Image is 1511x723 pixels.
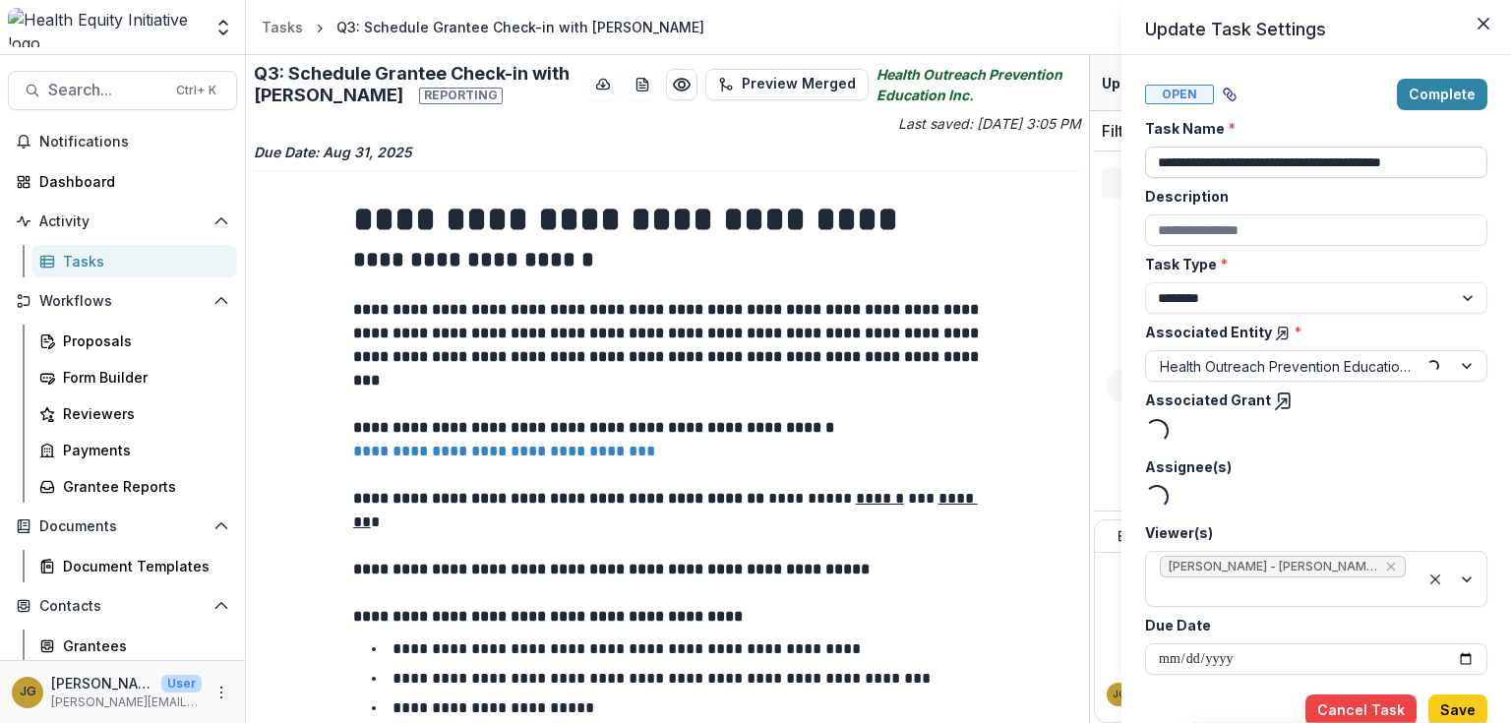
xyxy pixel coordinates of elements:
label: Assignee(s) [1145,456,1476,477]
label: Task Name [1145,118,1476,139]
div: Clear selected options [1423,568,1447,591]
span: Open [1145,85,1214,104]
label: Viewer(s) [1145,522,1476,543]
button: Complete [1397,79,1487,110]
div: Remove Dr. Ana Smith - ana.smith@ascension.org [1383,557,1399,576]
button: View dependent tasks [1214,79,1245,110]
button: Close [1468,8,1499,39]
label: Associated Grant [1145,390,1476,411]
label: Associated Entity [1145,322,1476,342]
label: Task Type [1145,254,1476,274]
label: Due Date [1145,615,1476,635]
label: Description [1145,186,1476,207]
span: [PERSON_NAME] - [PERSON_NAME][EMAIL_ADDRESS][PERSON_NAME][DATE][DOMAIN_NAME] [1169,560,1377,573]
